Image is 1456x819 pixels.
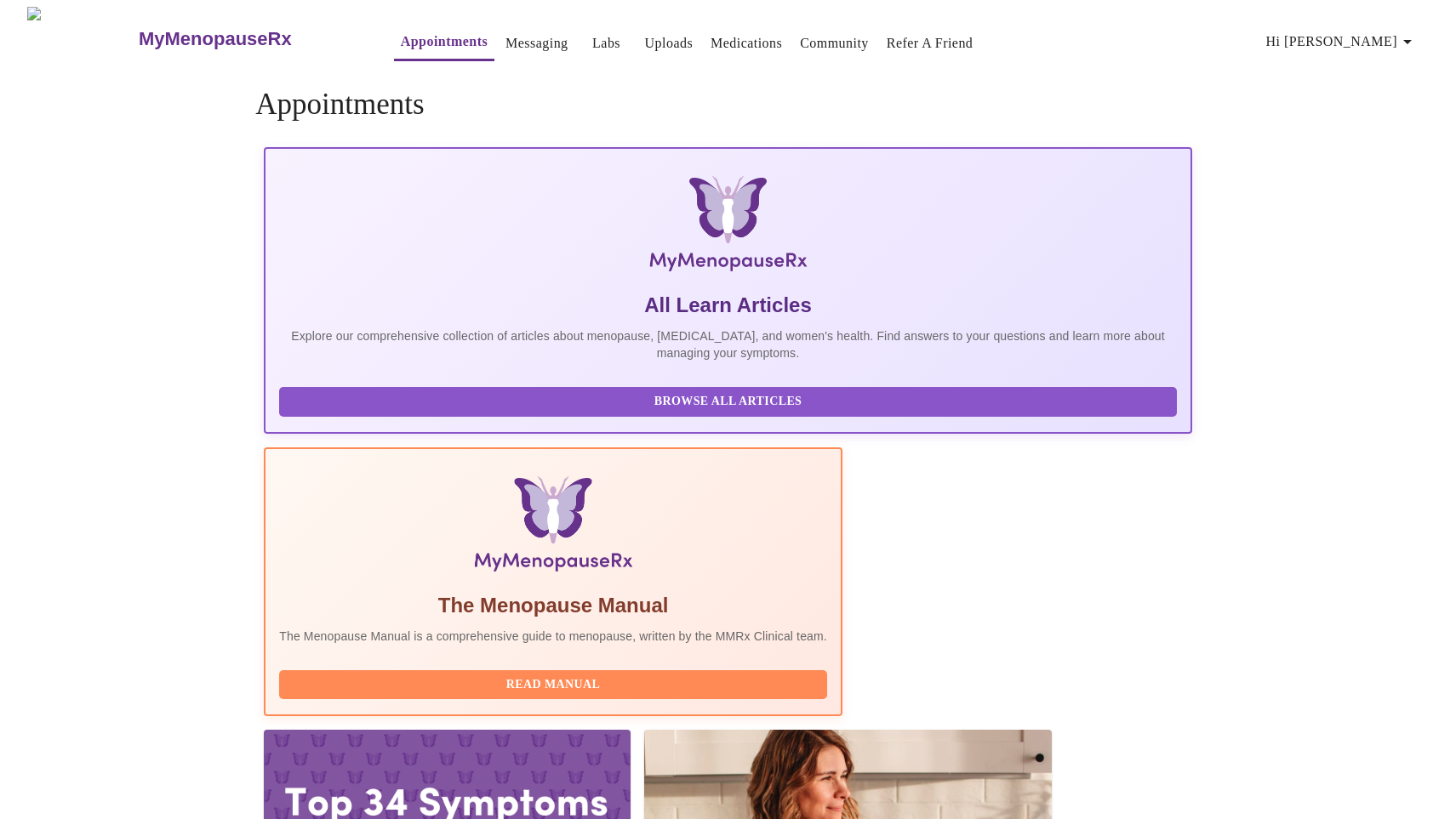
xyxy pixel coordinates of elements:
img: MyMenopauseRx Logo [419,176,1037,278]
button: Browse All Articles [279,387,1177,417]
a: Labs [592,31,620,55]
span: Hi [PERSON_NAME] [1266,30,1418,54]
button: Labs [580,26,634,60]
button: Hi [PERSON_NAME] [1259,25,1425,59]
h5: The Menopause Manual [279,592,827,619]
a: MyMenopauseRx [136,9,359,69]
button: Medications [704,26,789,60]
a: Browse All Articles [279,393,1181,407]
a: Appointments [401,30,488,54]
button: Uploads [638,26,700,60]
h5: All Learn Articles [279,292,1177,319]
a: Medications [711,31,782,55]
button: Community [793,26,876,60]
a: Messaging [505,31,568,55]
button: Appointments [394,25,494,61]
h4: Appointments [255,88,1201,122]
span: Browse All Articles [296,391,1160,412]
button: Read Manual [279,670,827,700]
button: Refer a Friend [880,26,980,60]
p: The Menopause Manual is a comprehensive guide to menopause, written by the MMRx Clinical team. [279,628,827,645]
span: Read Manual [296,674,810,696]
a: Uploads [645,31,694,55]
button: Messaging [499,26,574,60]
img: MyMenopauseRx Logo [27,7,136,71]
img: Menopause Manual [366,476,739,578]
a: Refer a Friend [887,31,974,55]
p: Explore our comprehensive collection of articles about menopause, [MEDICAL_DATA], and women's hea... [279,327,1177,361]
a: Read Manual [279,676,831,691]
a: Community [800,31,869,55]
h3: MyMenopauseRx [139,28,292,50]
